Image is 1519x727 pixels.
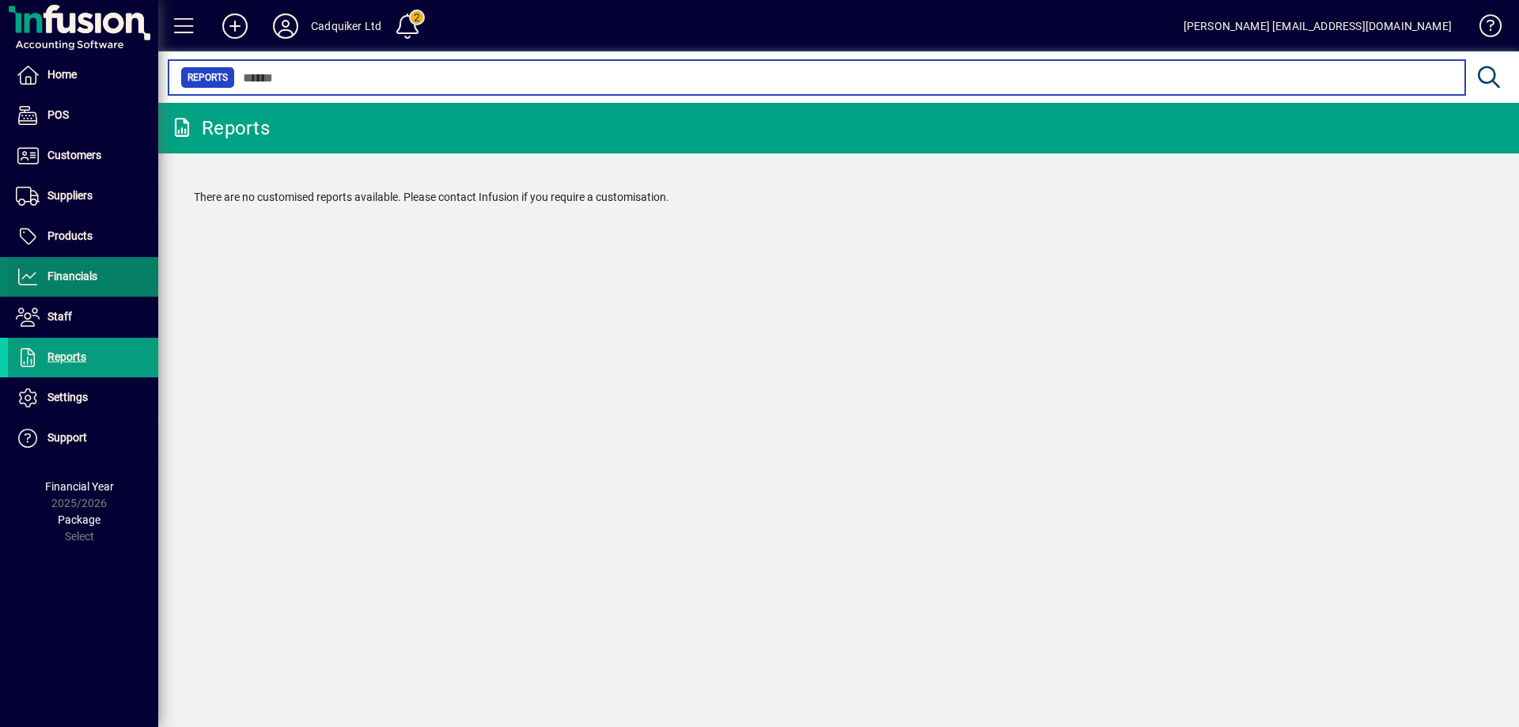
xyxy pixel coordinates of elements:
a: Knowledge Base [1468,3,1499,55]
span: Staff [47,310,72,323]
span: Financial Year [45,480,114,493]
span: POS [47,108,69,121]
a: Settings [8,378,158,418]
a: Staff [8,297,158,337]
button: Profile [260,12,311,40]
div: There are no customised reports available. Please contact Infusion if you require a customisation. [178,173,1499,222]
div: [PERSON_NAME] [EMAIL_ADDRESS][DOMAIN_NAME] [1184,13,1452,39]
span: Package [58,513,100,526]
span: Home [47,68,77,81]
span: Financials [47,270,97,282]
span: Suppliers [47,189,93,202]
div: Cadquiker Ltd [311,13,381,39]
button: Add [210,12,260,40]
span: Reports [47,350,86,363]
a: POS [8,96,158,135]
a: Customers [8,136,158,176]
a: Financials [8,257,158,297]
a: Support [8,418,158,458]
a: Home [8,55,158,95]
span: Customers [47,149,101,161]
a: Products [8,217,158,256]
a: Suppliers [8,176,158,216]
div: Reports [170,115,270,141]
span: Products [47,229,93,242]
span: Reports [188,70,228,85]
span: Support [47,431,87,444]
span: Settings [47,391,88,403]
